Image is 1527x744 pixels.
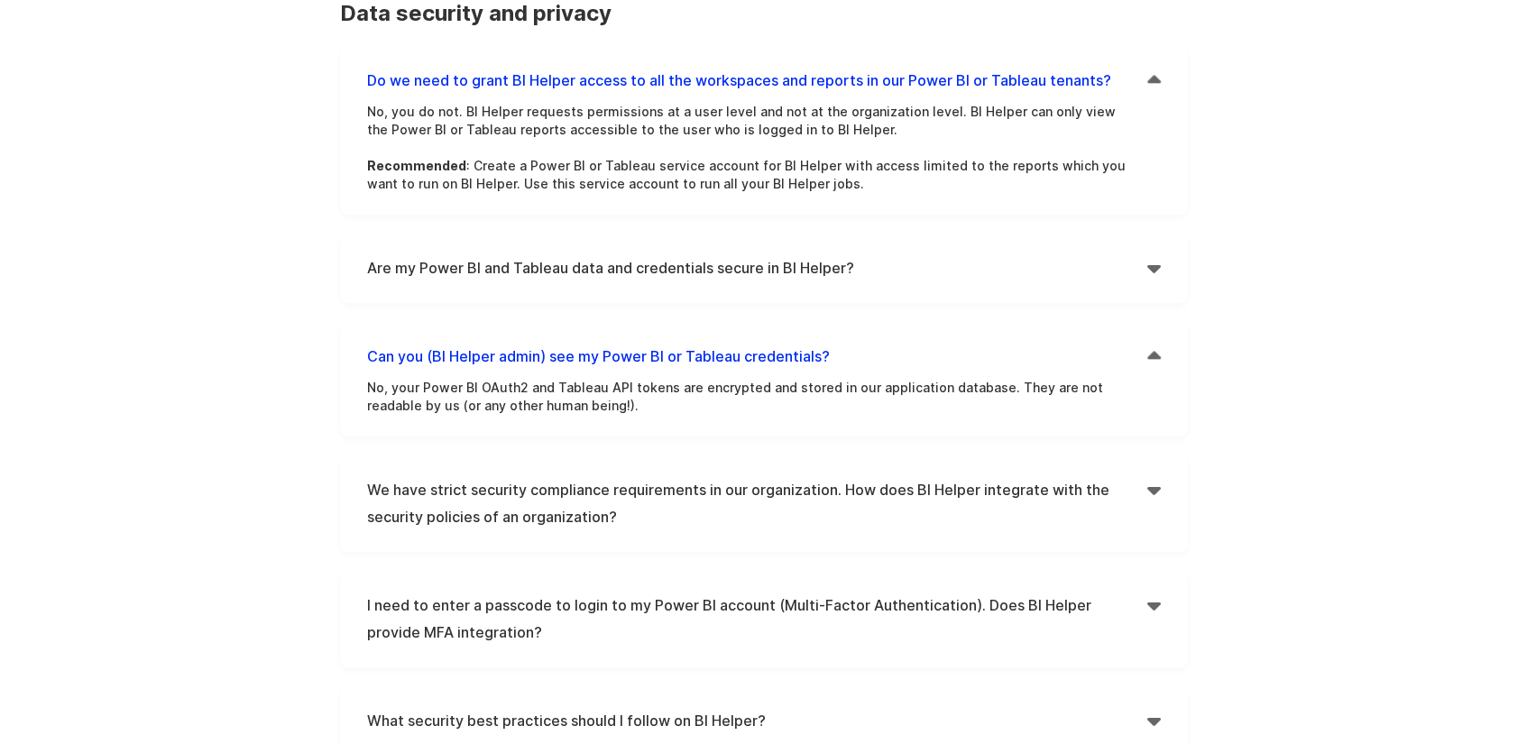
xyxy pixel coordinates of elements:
[1147,592,1161,619] div: 
[367,67,1147,94] h4: Do we need to grant BI Helper access to all the workspaces and reports in our Power BI or Tableau...
[1147,476,1161,503] div: 
[1147,254,1161,281] div: 
[367,379,1134,415] p: No, your Power BI OAuth2 and Tableau API tokens are encrypted and stored in our application datab...
[367,707,1147,734] h4: What security best practices should I follow on BI Helper?
[367,343,1147,370] h4: Can you (BI Helper admin) see my Power BI or Tableau credentials?
[1147,67,1161,94] div: 
[1147,343,1161,370] div: 
[1147,707,1161,734] div: 
[367,158,466,173] strong: Recommended
[367,103,1134,193] p: No, you do not. BI Helper requests permissions at a user level and not at the organization level....
[367,592,1147,646] h4: I need to enter a passcode to login to my Power BI account (Multi-Factor Authentication). Does BI...
[367,254,1147,281] h4: Are my Power BI and Tableau data and credentials secure in BI Helper?
[367,476,1147,530] h4: We have strict security compliance requirements in our organization. How does BI Helper integrate...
